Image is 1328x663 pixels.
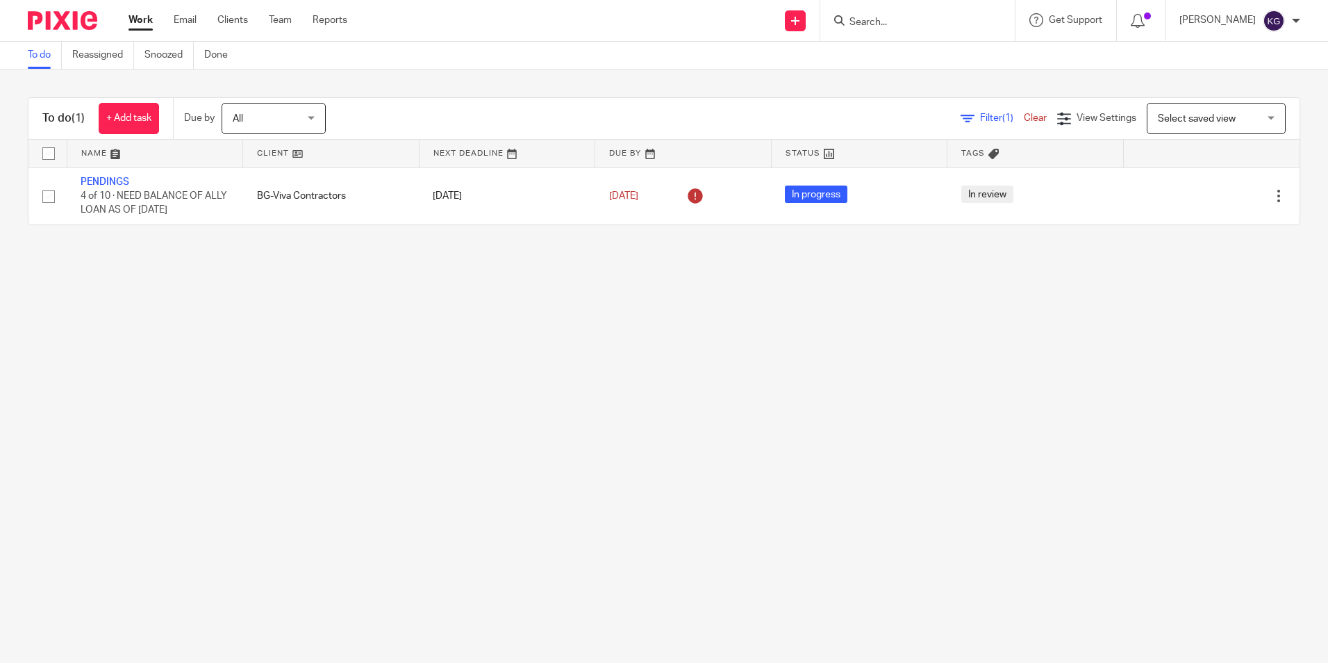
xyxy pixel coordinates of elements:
[144,42,194,69] a: Snoozed
[28,42,62,69] a: To do
[961,149,985,157] span: Tags
[99,103,159,134] a: + Add task
[28,11,97,30] img: Pixie
[785,186,847,203] span: In progress
[1158,114,1236,124] span: Select saved view
[81,191,227,215] span: 4 of 10 · NEED BALANCE OF ALLY LOAN AS OF [DATE]
[72,113,85,124] span: (1)
[313,13,347,27] a: Reports
[204,42,238,69] a: Done
[174,13,197,27] a: Email
[269,13,292,27] a: Team
[233,114,243,124] span: All
[1024,113,1047,123] a: Clear
[72,42,134,69] a: Reassigned
[42,111,85,126] h1: To do
[243,167,420,224] td: BG-Viva Contractors
[419,167,595,224] td: [DATE]
[980,113,1024,123] span: Filter
[848,17,973,29] input: Search
[1179,13,1256,27] p: [PERSON_NAME]
[1263,10,1285,32] img: svg%3E
[184,111,215,125] p: Due by
[961,186,1013,203] span: In review
[217,13,248,27] a: Clients
[609,191,638,201] span: [DATE]
[81,177,129,187] a: PENDINGS
[128,13,153,27] a: Work
[1077,113,1136,123] span: View Settings
[1002,113,1013,123] span: (1)
[1049,15,1102,25] span: Get Support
